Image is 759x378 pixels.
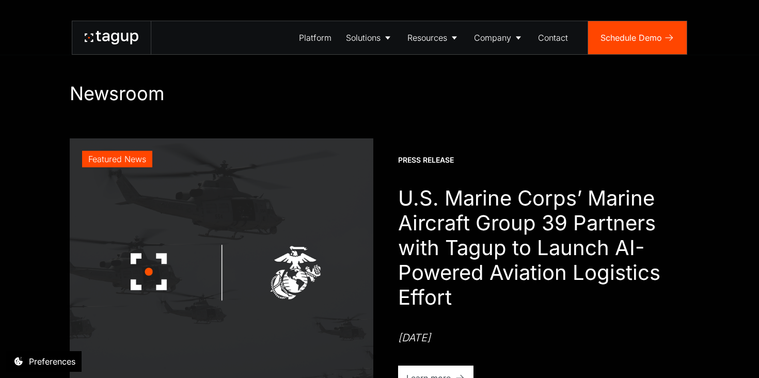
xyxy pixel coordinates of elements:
[398,186,689,310] h1: U.S. Marine Corps’ Marine Aircraft Group 39 Partners with Tagup to Launch AI-Powered Aviation Log...
[88,153,146,165] div: Featured News
[588,21,687,54] a: Schedule Demo
[70,83,689,105] h1: Newsroom
[292,21,339,54] a: Platform
[339,21,400,54] a: Solutions
[531,21,575,54] a: Contact
[398,330,431,345] div: [DATE]
[474,31,511,44] div: Company
[467,21,531,54] a: Company
[407,31,447,44] div: Resources
[400,21,467,54] a: Resources
[398,155,454,165] div: Press Release
[538,31,568,44] div: Contact
[299,31,331,44] div: Platform
[600,31,662,44] div: Schedule Demo
[346,31,381,44] div: Solutions
[29,355,75,368] div: Preferences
